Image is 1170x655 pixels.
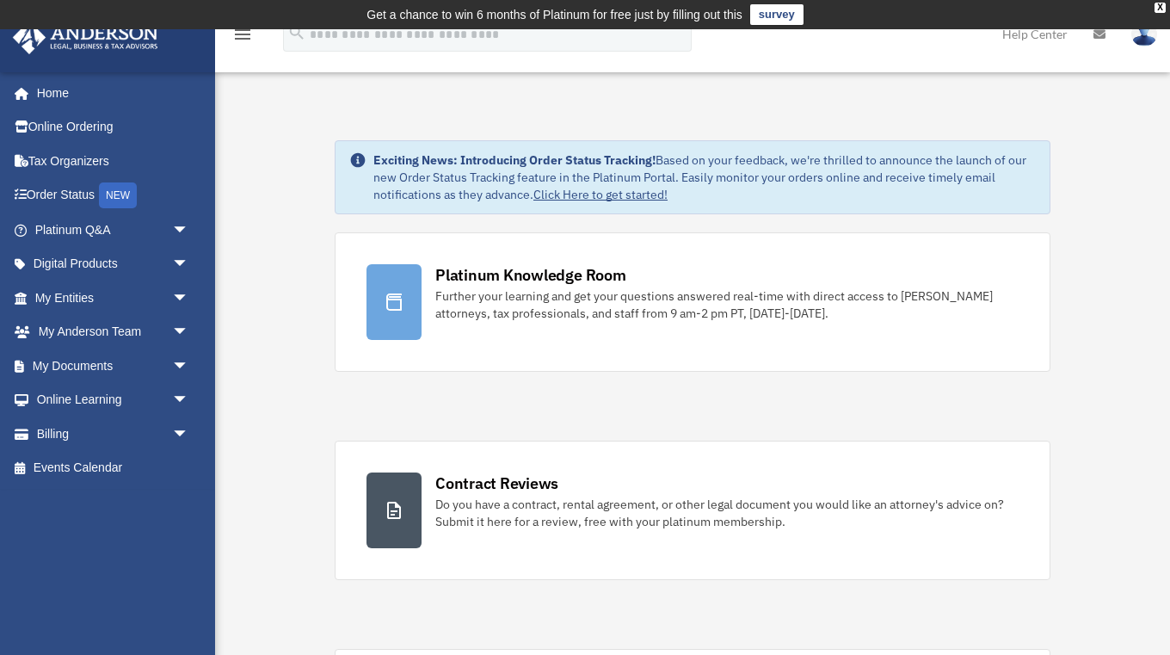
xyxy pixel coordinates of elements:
span: arrow_drop_down [172,349,206,384]
div: Get a chance to win 6 months of Platinum for free just by filling out this [366,4,742,25]
a: Contract Reviews Do you have a contract, rental agreement, or other legal document you would like... [335,441,1050,580]
div: NEW [99,182,137,208]
a: survey [750,4,804,25]
img: User Pic [1131,22,1157,46]
span: arrow_drop_down [172,247,206,282]
div: Platinum Knowledge Room [435,264,626,286]
a: My Anderson Teamarrow_drop_down [12,315,215,349]
a: Events Calendar [12,451,215,485]
span: arrow_drop_down [172,315,206,350]
div: Do you have a contract, rental agreement, or other legal document you would like an attorney's ad... [435,496,1019,530]
a: Click Here to get started! [533,187,668,202]
span: arrow_drop_down [172,281,206,316]
a: Billingarrow_drop_down [12,417,215,451]
span: arrow_drop_down [172,383,206,418]
a: menu [232,30,253,45]
strong: Exciting News: Introducing Order Status Tracking! [373,152,656,168]
div: Based on your feedback, we're thrilled to announce the launch of our new Order Status Tracking fe... [373,151,1036,203]
a: Digital Productsarrow_drop_down [12,247,215,281]
span: arrow_drop_down [172,417,206,452]
a: Home [12,76,206,110]
a: Online Learningarrow_drop_down [12,383,215,417]
a: Tax Organizers [12,144,215,178]
img: Anderson Advisors Platinum Portal [8,21,163,54]
a: My Entitiesarrow_drop_down [12,281,215,315]
div: Further your learning and get your questions answered real-time with direct access to [PERSON_NAM... [435,287,1019,322]
span: arrow_drop_down [172,213,206,248]
div: Contract Reviews [435,473,558,494]
a: Order StatusNEW [12,178,215,213]
a: Platinum Q&Aarrow_drop_down [12,213,215,247]
a: Platinum Knowledge Room Further your learning and get your questions answered real-time with dire... [335,232,1050,372]
a: My Documentsarrow_drop_down [12,349,215,383]
i: search [287,23,306,42]
div: close [1155,3,1166,13]
i: menu [232,24,253,45]
a: Online Ordering [12,110,215,145]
